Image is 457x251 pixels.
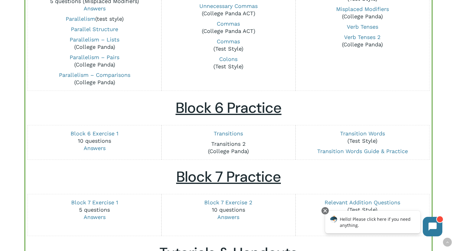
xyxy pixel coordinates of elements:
[300,130,425,145] p: (Test Style)
[344,34,381,40] a: Verb Tenses 2
[166,38,291,52] p: (Test Style)
[71,199,118,206] a: Block 7 Exercise 1
[71,130,118,137] a: Block 6 Exercise 1
[211,141,246,147] a: Transitions 2
[217,214,239,220] a: Answers
[325,199,400,206] a: Relevant Addition Questions
[32,199,157,221] p: 5 questions
[199,3,258,9] a: Unnecessary Commas
[32,15,157,23] p: (test style)
[347,23,378,30] a: Verb Tenses
[317,148,408,154] a: Transition Words Guide & Practice
[71,26,118,32] a: Parallel Structure
[300,34,425,48] p: (College Panda)
[32,71,157,86] p: (College Panda)
[217,20,240,27] a: Commas
[84,5,106,12] a: Answers
[59,72,130,78] a: Parallelism – Comparisons
[300,5,425,20] p: (College Panda)
[336,6,389,12] a: Misplaced Modifiers
[32,36,157,51] p: (College Panda)
[219,56,238,62] a: Colons
[166,140,291,155] p: (College Panda)
[32,130,157,152] p: 10 questions
[166,2,291,17] p: (College Panda ACT)
[214,130,243,137] a: Transitions
[204,199,252,206] a: Block 7 Exercise 2
[84,214,106,220] a: Answers
[217,38,240,45] a: Commas
[300,199,425,213] p: (Test Style)
[176,167,281,186] u: Block 7 Practice
[84,145,106,151] a: Answers
[166,56,291,70] p: (Test Style)
[340,130,385,137] a: Transition Words
[166,20,291,35] p: (College Panda ACT)
[300,217,425,231] p: (College Panda SAT)
[70,36,119,43] a: Parallelism – Lists
[319,206,448,242] iframe: Chatbot
[70,54,119,60] a: Parallelism – Pairs
[176,98,281,117] u: Block 6 Practice
[166,199,291,221] p: 10 questions
[66,16,95,22] a: Parallelism
[32,54,157,68] p: (College Panda)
